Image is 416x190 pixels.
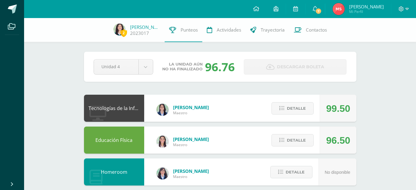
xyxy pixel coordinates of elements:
span: Maestro [173,142,209,147]
span: [PERSON_NAME] [173,168,209,174]
button: Detalle [270,166,312,178]
span: [PERSON_NAME] [173,104,209,110]
div: Educación Física [84,127,144,154]
span: Contactos [306,27,327,33]
a: Trayectoria [246,18,289,42]
img: 68dbb99899dc55733cac1a14d9d2f825.png [157,136,169,148]
span: Trayectoria [261,27,285,33]
img: fb703a472bdb86d4ae91402b7cff009e.png [333,3,345,15]
div: 99.50 [326,95,350,122]
span: 7 [315,8,322,14]
span: [PERSON_NAME] [349,4,384,10]
span: 2 [120,29,127,37]
img: 7489ccb779e23ff9f2c3e89c21f82ed0.png [157,104,169,116]
div: 96.50 [326,127,350,154]
span: Actividades [217,27,241,33]
span: Unidad 4 [101,60,131,74]
div: Homeroom [84,158,144,185]
a: Punteos [165,18,202,42]
a: Unidad 4 [94,60,153,74]
span: Punteos [181,27,198,33]
a: 2023017 [130,30,149,36]
button: Detalle [272,134,314,146]
span: Detalle [287,103,306,114]
div: 96.76 [205,59,235,75]
img: 01c6c64f30021d4204c203f22eb207bb.png [157,167,169,179]
span: Descargar boleta [277,60,324,74]
a: [PERSON_NAME] [130,24,160,30]
span: La unidad aún no ha finalizado [162,62,203,72]
a: Contactos [289,18,331,42]
button: Detalle [272,102,314,115]
div: Tecnologías de la Información y Comunicación: Computación [84,95,144,122]
span: Detalle [286,167,305,178]
span: Maestro [173,174,209,179]
span: No disponible [325,170,350,175]
span: Detalle [287,135,306,146]
img: 6e225fc003bfcfe63679bea112e55f59.png [113,23,126,35]
a: Actividades [202,18,246,42]
span: Maestro [173,110,209,115]
span: Mi Perfil [349,9,384,14]
span: [PERSON_NAME] [173,136,209,142]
